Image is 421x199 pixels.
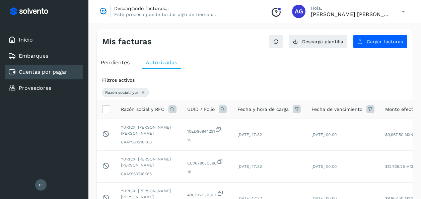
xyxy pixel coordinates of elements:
span: UUID / Folio [187,106,215,113]
button: Descarga plantilla [288,35,348,49]
span: Razón social: yur [105,89,138,95]
span: Descarga plantilla [302,39,343,44]
div: Cuentas por pagar [5,65,83,79]
a: Cuentas por pagar [19,69,67,75]
span: Fecha de vencimiento [311,106,362,113]
p: Abigail Gonzalez Leon [311,11,391,17]
p: Descargando facturas... [114,5,216,11]
span: YURICXI [PERSON_NAME] [PERSON_NAME] [121,156,177,168]
div: Razón social: yur [102,88,149,97]
span: Monto efectivo [385,106,420,113]
span: EC067803C56C [187,158,227,166]
span: $9,967.50 MXN [385,132,413,137]
h4: Mis facturas [102,37,152,47]
span: Autorizadas [146,59,177,66]
p: Este proceso puede tardar algo de tiempo... [114,11,216,17]
span: CAAY980218K86 [121,171,177,177]
span: $12,736.25 MXN [385,164,415,169]
a: Embarques [19,53,48,59]
div: Proveedores [5,81,83,95]
span: [DATE] 00:00 [311,164,337,169]
span: [DATE] 17:32 [237,164,262,169]
span: 16 [187,169,227,175]
div: Filtros activos [102,77,407,84]
button: Cargar facturas [353,35,407,49]
a: Proveedores [19,85,51,91]
span: [DATE] 00:00 [311,132,337,137]
span: 48CD12E3B8DF [187,190,227,198]
span: Fecha y hora de carga [237,106,289,113]
p: Hola, [311,5,391,11]
span: 10ED96844231 [187,126,227,134]
span: Pendientes [101,59,130,66]
span: CAAY980218K86 [121,139,177,145]
span: Cargar facturas [367,39,403,44]
div: Inicio [5,32,83,47]
span: [DATE] 17:32 [237,132,262,137]
span: 15 [187,137,227,143]
a: Inicio [19,37,33,43]
span: YURICXI [PERSON_NAME] [PERSON_NAME] [121,124,177,136]
div: Embarques [5,49,83,63]
span: Razón social y RFC [121,106,164,113]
